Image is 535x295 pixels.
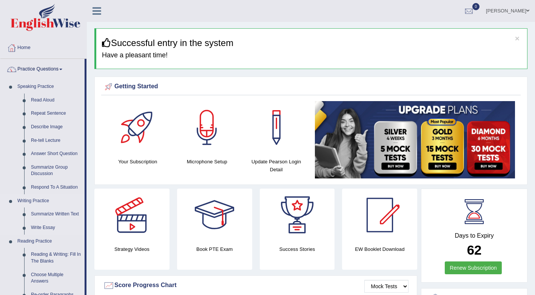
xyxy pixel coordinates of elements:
a: Renew Subscription [445,261,502,274]
a: Repeat Sentence [28,107,85,120]
h4: EW Booklet Download [342,245,417,253]
h4: Strategy Videos [94,245,170,253]
a: Reading Practice [14,235,85,248]
a: Write Essay [28,221,85,235]
h4: Have a pleasant time! [102,52,521,59]
a: Speaking Practice [14,80,85,94]
h3: Successful entry in the system [102,38,521,48]
a: Reading & Writing: Fill In The Blanks [28,248,85,268]
a: Read Aloud [28,94,85,107]
h4: Microphone Setup [176,158,238,166]
h4: Days to Expiry [430,232,519,239]
a: Summarize Written Text [28,207,85,221]
a: Respond To A Situation [28,181,85,194]
a: Choose Multiple Answers [28,268,85,288]
a: Writing Practice [14,194,85,208]
h4: Your Subscription [107,158,169,166]
h4: Book PTE Exam [177,245,252,253]
a: Answer Short Question [28,147,85,161]
span: 0 [472,3,480,10]
button: × [515,34,520,42]
a: Describe Image [28,120,85,134]
h4: Success Stories [260,245,335,253]
a: Summarize Group Discussion [28,161,85,181]
img: small5.jpg [315,101,515,178]
b: 62 [467,243,482,257]
h4: Update Pearson Login Detail [245,158,307,174]
a: Re-tell Lecture [28,134,85,147]
div: Score Progress Chart [103,280,409,291]
a: Home [0,37,86,56]
div: Getting Started [103,81,519,92]
a: Practice Questions [0,59,85,78]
